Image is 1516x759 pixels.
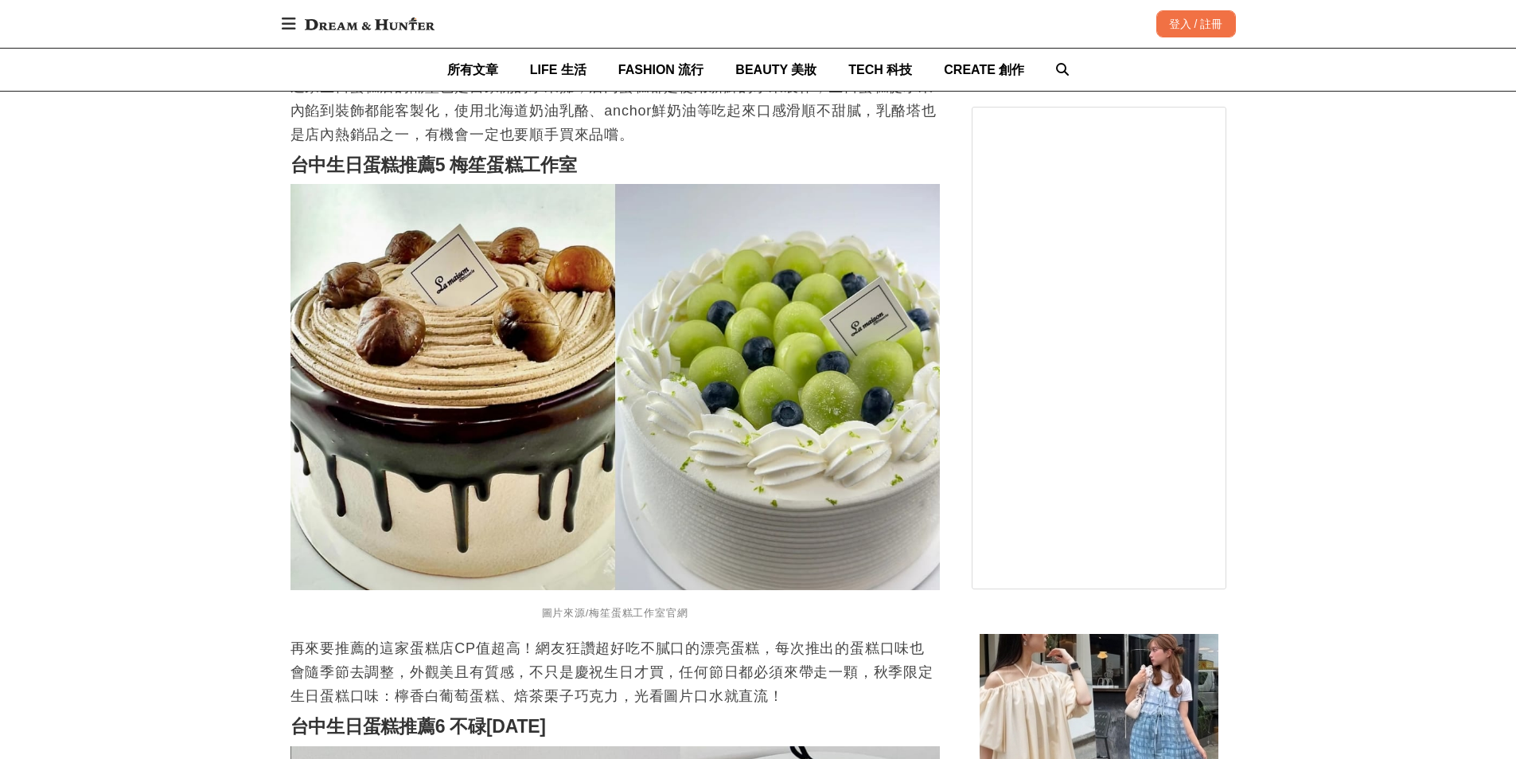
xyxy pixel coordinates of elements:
img: 6家台中生日蛋糕推薦！網美蛋糕、客製蛋糕通通有，在地人口碑好評，跟著訂不踩雷 [290,184,940,590]
div: 登入 / 註冊 [1156,10,1236,37]
strong: 台中生日蛋糕推薦6 不碌[DATE] [290,716,546,737]
p: 這家生日蛋糕店的隔壁也是自家開的水果攤，店內蛋糕都是使用新鮮的水果製作，生日蛋糕從水果內餡到裝飾都能客製化，使用北海道奶油乳酪、anchor鮮奶油等吃起來口感滑順不甜膩，乳酪塔也是店內熱銷品之一... [290,75,940,147]
span: FASHION 流行 [618,63,704,76]
a: FASHION 流行 [618,49,704,91]
span: 所有文章 [447,63,498,76]
a: BEAUTY 美妝 [735,49,816,91]
strong: 台中生日蛋糕推薦5 梅笙蛋糕工作室 [290,155,577,175]
span: CREATE 創作 [944,63,1024,76]
a: TECH 科技 [848,49,912,91]
span: BEAUTY 美妝 [735,63,816,76]
span: 圖片來源/梅笙蛋糕工作室官網 [542,607,688,619]
a: 所有文章 [447,49,498,91]
p: 再來要推薦的這家蛋糕店CP值超高！網友狂讚超好吃不膩口的漂亮蛋糕，每次推出的蛋糕口味也會隨季節去調整，外觀美且有質感，不只是慶祝生日才買，任何節日都必須來帶走一顆，秋季限定生日蛋糕口味：檸香白葡... [290,636,940,708]
img: Dream & Hunter [297,10,442,38]
a: CREATE 創作 [944,49,1024,91]
span: LIFE 生活 [530,63,587,76]
span: TECH 科技 [848,63,912,76]
a: LIFE 生活 [530,49,587,91]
